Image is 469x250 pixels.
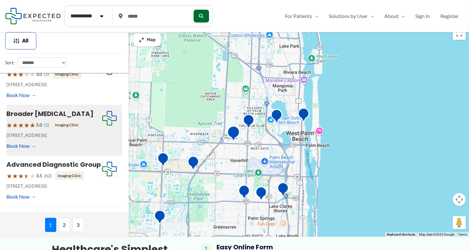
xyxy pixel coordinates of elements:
span: ★ [6,170,12,182]
span: ★ [12,170,18,182]
p: [STREET_ADDRESS] [6,182,101,190]
button: Keyboard shortcuts [387,232,415,237]
button: Drag Pegman onto the map to open Street View [453,216,466,229]
img: Filter [13,38,20,44]
a: Terms [458,233,467,236]
div: 2 [256,81,274,99]
div: Akumin [152,207,168,229]
div: 2 [272,217,291,236]
a: Solutions by UserMenu Toggle [324,11,379,21]
span: Sign In [415,11,430,21]
a: For PatientsMenu Toggle [280,11,324,21]
div: The Open MRI Guys of Palm Beach [275,180,291,201]
span: Imaging Clinic [52,70,81,78]
a: Book Now [6,90,36,100]
span: ★ [24,170,30,182]
span: 3 [73,218,84,232]
span: (1) [44,121,49,129]
span: 1 [45,218,56,232]
span: (1) [44,70,49,78]
span: ★ [30,170,35,182]
div: Good Samaritan Outpatient Imaging &#8211; Royal Palm Beach [155,150,171,171]
div: Portable Medical Diagnostics [253,184,270,205]
a: Broader [MEDICAL_DATA] [6,109,94,118]
span: Solutions by User [329,11,368,21]
span: For Patients [285,11,312,21]
span: About [384,11,399,21]
span: Imaging Clinic [52,121,81,129]
img: Expected Healthcare Logo - side, dark font, small [5,8,61,24]
span: Imaging Clinic [55,172,84,180]
div: Broader MRI [225,123,243,146]
span: 3.0 [36,70,42,78]
span: 3.5 [36,172,42,180]
span: ★ [12,119,18,131]
div: Advanced Diagnostic Group [185,153,202,175]
span: ★ [30,68,35,80]
a: Register [435,11,464,21]
span: Register [440,11,459,21]
a: AboutMenu Toggle [379,11,410,21]
a: Sign In [410,11,435,21]
span: ★ [30,119,35,131]
a: Advanced Diagnostic Group [6,160,101,169]
span: ★ [18,119,24,131]
div: Good Samaritan Outpatient Diagnostic Imaging Center [295,105,312,127]
a: Book Now [6,192,36,201]
span: Menu Toggle [368,11,374,21]
span: Menu Toggle [399,11,405,21]
span: ★ [24,119,30,131]
div: 2 [286,17,305,35]
button: All [5,32,36,49]
span: Map [147,37,156,43]
img: Expected Healthcare Logo [102,110,117,126]
button: Toggle fullscreen view [453,27,466,40]
label: Sort: [5,58,15,67]
span: ★ [18,170,24,182]
div: 3 [148,195,166,214]
p: [STREET_ADDRESS] [6,131,101,139]
span: ★ [24,68,30,80]
img: Maximize [139,37,144,42]
p: [STREET_ADDRESS] [6,80,101,89]
span: ★ [18,68,24,80]
button: Map camera controls [453,193,466,206]
span: ★ [6,68,12,80]
span: 5.0 [36,121,42,129]
span: Menu Toggle [312,11,318,21]
button: Map [134,33,161,46]
span: ★ [6,119,12,131]
span: Map data ©2025 Google [419,233,454,236]
div: RAYUS Radiology &#8211; West Palm Beach [268,106,285,128]
span: ★ [12,68,18,80]
div: Medical Center Imaging [236,182,253,204]
span: All [22,39,28,43]
img: Expected Healthcare Logo [102,161,117,177]
div: Professional Diagnostic Reading MRI [240,112,257,133]
span: (62) [44,172,52,180]
a: Book Now [6,141,36,151]
span: 2 [59,218,70,232]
